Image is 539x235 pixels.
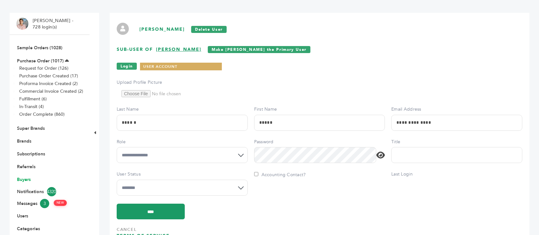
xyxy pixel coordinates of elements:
span: NEW [54,200,67,206]
span: 4320 [47,187,56,196]
a: Purchase Order Created (17) [19,73,78,79]
label: Accounting Contact? [254,172,306,178]
label: Last Login [391,171,522,177]
input: Accounting Contact? [254,172,258,176]
label: User Status [117,171,248,177]
a: Referrals [17,164,35,170]
label: Email Address [391,106,522,113]
a: Notifications4320 [17,187,82,196]
a: Proforma Invoice Created (2) [19,81,78,87]
a: Commercial Invoice Created (2) [19,88,83,94]
a: Messages3 NEW [17,199,82,208]
span: 3 [40,199,49,208]
label: Password [254,139,385,145]
a: In-Transit (4) [19,104,44,110]
a: [PERSON_NAME] [156,46,201,53]
img: profile.png [117,23,129,35]
label: Title [391,139,522,145]
label: Last Name [117,106,248,113]
a: Users [17,213,28,219]
a: Login [117,63,137,70]
a: Super Brands [17,125,45,131]
a: Delete User [191,26,227,33]
label: First Name [254,106,385,113]
a: Order Complete (860) [19,111,65,117]
a: Subscriptions [17,151,45,157]
a: USER ACCOUNT [143,64,177,69]
li: [PERSON_NAME] - 728 login(s) [33,18,75,30]
h3: Sub-User of [117,46,522,58]
label: Role [117,139,248,145]
a: Brands [17,138,31,144]
a: Purchase Order (1017) [17,58,64,64]
a: Cancel [117,227,137,232]
a: Sample Orders (1028) [17,45,62,51]
a: Buyers [17,176,31,183]
a: Categories [17,226,40,232]
a: Request for Order (126) [19,65,68,71]
a: Make [PERSON_NAME] the Primary User [208,46,310,53]
a: Fulfillment (6) [19,96,47,102]
label: Upload Profile Picture [117,79,248,86]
